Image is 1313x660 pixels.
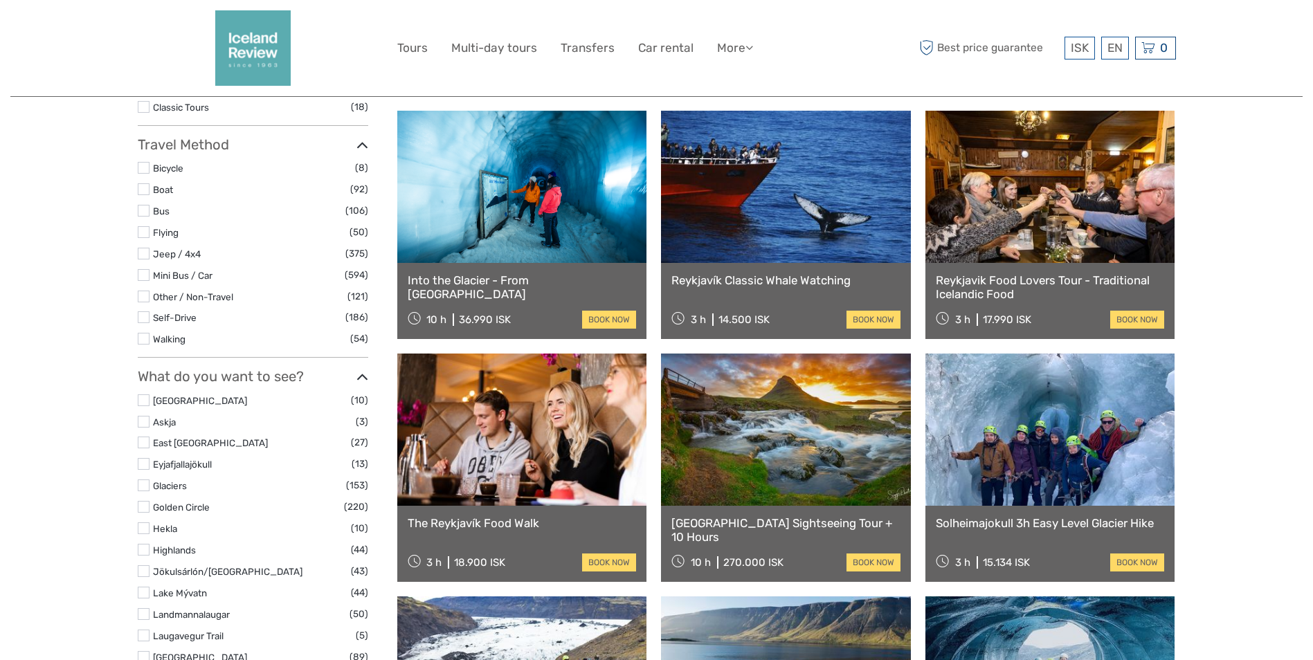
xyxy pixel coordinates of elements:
[344,499,368,515] span: (220)
[350,331,368,347] span: (54)
[561,38,615,58] a: Transfers
[153,523,177,534] a: Hekla
[936,516,1165,530] a: Solheimajokull 3h Easy Level Glacier Hike
[153,205,170,217] a: Bus
[582,553,636,571] a: book now
[582,311,636,329] a: book now
[983,556,1030,569] div: 15.134 ISK
[153,312,197,323] a: Self-Drive
[846,311,900,329] a: book now
[671,273,900,287] a: Reykjavík Classic Whale Watching
[983,313,1031,326] div: 17.990 ISK
[397,38,428,58] a: Tours
[153,248,201,259] a: Jeep / 4x4
[153,459,212,470] a: Eyjafjallajökull
[153,480,187,491] a: Glaciers
[153,609,230,620] a: Landmannalaugar
[351,542,368,558] span: (44)
[451,38,537,58] a: Multi-day tours
[351,392,368,408] span: (10)
[345,309,368,325] span: (186)
[671,516,900,544] a: [GEOGRAPHIC_DATA] Sightseeing Tour + 10 Hours
[717,38,753,58] a: More
[454,556,505,569] div: 18.900 ISK
[351,434,368,450] span: (27)
[408,516,637,530] a: The Reykjavík Food Walk
[355,160,368,176] span: (8)
[723,556,784,569] div: 270.000 ISK
[351,585,368,601] span: (44)
[1110,553,1164,571] a: book now
[638,38,694,58] a: Car rental
[459,313,511,326] div: 36.990 ISK
[426,313,446,326] span: 10 h
[153,630,224,641] a: Laugavegur Trail
[159,21,176,38] button: Open LiveChat chat widget
[138,136,368,153] h3: Travel Method
[153,270,212,281] a: Mini Bus / Car
[153,291,233,302] a: Other / Non-Travel
[153,102,209,113] a: Classic Tours
[426,556,442,569] span: 3 h
[153,587,207,598] a: Lake Mývatn
[153,184,173,195] a: Boat
[350,606,368,622] span: (50)
[936,273,1165,302] a: Reykjavik Food Lovers Tour - Traditional Icelandic Food
[153,544,196,556] a: Highlands
[350,224,368,240] span: (50)
[153,416,176,428] a: Askja
[19,24,156,35] p: We're away right now. Please check back later!
[408,273,637,302] a: Into the Glacier - From [GEOGRAPHIC_DATA]
[138,368,368,385] h3: What do you want to see?
[345,203,368,219] span: (106)
[347,288,368,304] span: (121)
[153,163,183,174] a: Bicycle
[955,313,970,326] span: 3 h
[215,10,291,86] img: 2352-2242c590-57d0-4cbf-9375-f685811e12ac_logo_big.png
[153,395,247,406] a: [GEOGRAPHIC_DATA]
[351,520,368,536] span: (10)
[1071,41,1089,55] span: ISK
[1110,311,1164,329] a: book now
[1158,41,1170,55] span: 0
[153,437,268,448] a: East [GEOGRAPHIC_DATA]
[153,227,179,238] a: Flying
[351,99,368,115] span: (18)
[351,563,368,579] span: (43)
[691,556,711,569] span: 10 h
[356,414,368,430] span: (3)
[350,181,368,197] span: (92)
[955,556,970,569] span: 3 h
[153,333,185,345] a: Walking
[345,267,368,283] span: (594)
[356,627,368,643] span: (5)
[153,502,210,513] a: Golden Circle
[1101,37,1129,59] div: EN
[352,456,368,472] span: (13)
[345,246,368,262] span: (375)
[153,566,302,577] a: Jökulsárlón/[GEOGRAPHIC_DATA]
[718,313,770,326] div: 14.500 ISK
[691,313,706,326] span: 3 h
[916,37,1061,59] span: Best price guarantee
[346,477,368,493] span: (153)
[846,553,900,571] a: book now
